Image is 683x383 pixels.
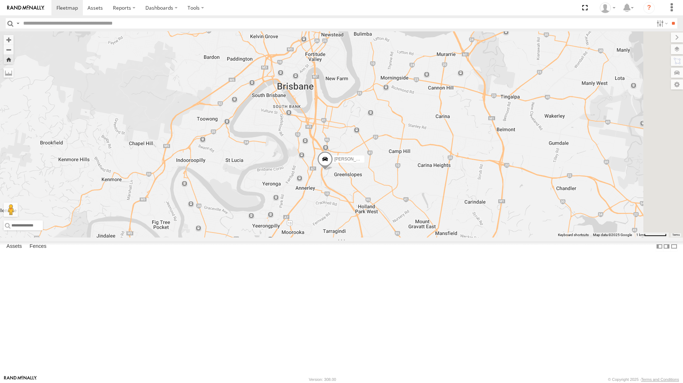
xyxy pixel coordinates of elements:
[643,2,655,14] i: ?
[309,377,336,382] div: Version: 308.00
[334,157,370,162] span: [PERSON_NAME]
[672,234,680,236] a: Terms (opens in new tab)
[654,18,669,29] label: Search Filter Options
[4,45,14,55] button: Zoom out
[671,80,683,90] label: Map Settings
[7,5,44,10] img: rand-logo.svg
[26,241,50,251] label: Fences
[593,233,632,237] span: Map data ©2025 Google
[15,18,21,29] label: Search Query
[608,377,679,382] div: © Copyright 2025 -
[3,241,25,251] label: Assets
[636,233,644,237] span: 1 km
[4,203,18,217] button: Drag Pegman onto the map to open Street View
[4,376,37,383] a: Visit our Website
[670,241,678,252] label: Hide Summary Table
[641,377,679,382] a: Terms and Conditions
[4,68,14,78] label: Measure
[4,35,14,45] button: Zoom in
[4,55,14,64] button: Zoom Home
[634,233,669,238] button: Map Scale: 1 km per 59 pixels
[656,241,663,252] label: Dock Summary Table to the Left
[663,241,670,252] label: Dock Summary Table to the Right
[558,233,589,238] button: Keyboard shortcuts
[597,2,618,13] div: Marco DiBenedetto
